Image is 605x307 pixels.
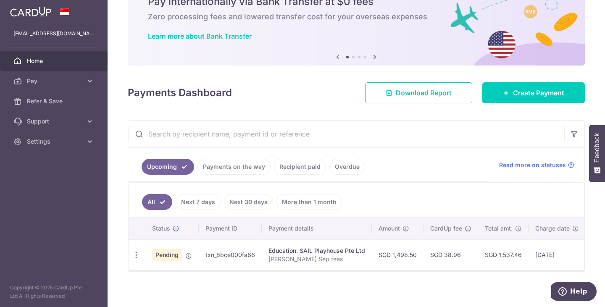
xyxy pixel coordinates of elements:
[224,194,273,210] a: Next 30 days
[268,247,365,255] div: Education. SAIL Playhouse Pte Ltd
[478,239,529,270] td: SGD 1,537.46
[499,161,574,169] a: Read more on statuses
[27,57,82,65] span: Home
[27,77,82,85] span: Pay
[274,159,326,175] a: Recipient paid
[268,255,365,263] p: [PERSON_NAME] Sep fees
[142,194,172,210] a: All
[593,133,601,163] span: Feedback
[148,12,565,22] h6: Zero processing fees and lowered transfer cost for your overseas expenses
[365,82,472,103] a: Download Report
[128,85,232,100] h4: Payments Dashboard
[551,282,597,303] iframe: Opens a widget where you can find more information
[142,159,194,175] a: Upcoming
[482,82,585,103] a: Create Payment
[152,224,170,233] span: Status
[499,161,566,169] span: Read more on statuses
[128,121,564,147] input: Search by recipient name, payment id or reference
[152,249,182,261] span: Pending
[262,218,372,239] th: Payment details
[27,137,82,146] span: Settings
[396,88,452,98] span: Download Report
[535,224,570,233] span: Charge date
[276,194,342,210] a: More than 1 month
[529,239,586,270] td: [DATE]
[199,218,262,239] th: Payment ID
[329,159,365,175] a: Overdue
[423,239,478,270] td: SGD 38.96
[13,29,94,38] p: [EMAIL_ADDRESS][DOMAIN_NAME]
[379,224,400,233] span: Amount
[199,239,262,270] td: txn_8bce000fa66
[27,97,82,105] span: Refer & Save
[513,88,564,98] span: Create Payment
[430,224,462,233] span: CardUp fee
[372,239,423,270] td: SGD 1,498.50
[148,32,252,40] a: Learn more about Bank Transfer
[176,194,221,210] a: Next 7 days
[10,7,51,17] img: CardUp
[485,224,513,233] span: Total amt.
[27,117,82,126] span: Support
[197,159,271,175] a: Payments on the way
[589,125,605,182] button: Feedback - Show survey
